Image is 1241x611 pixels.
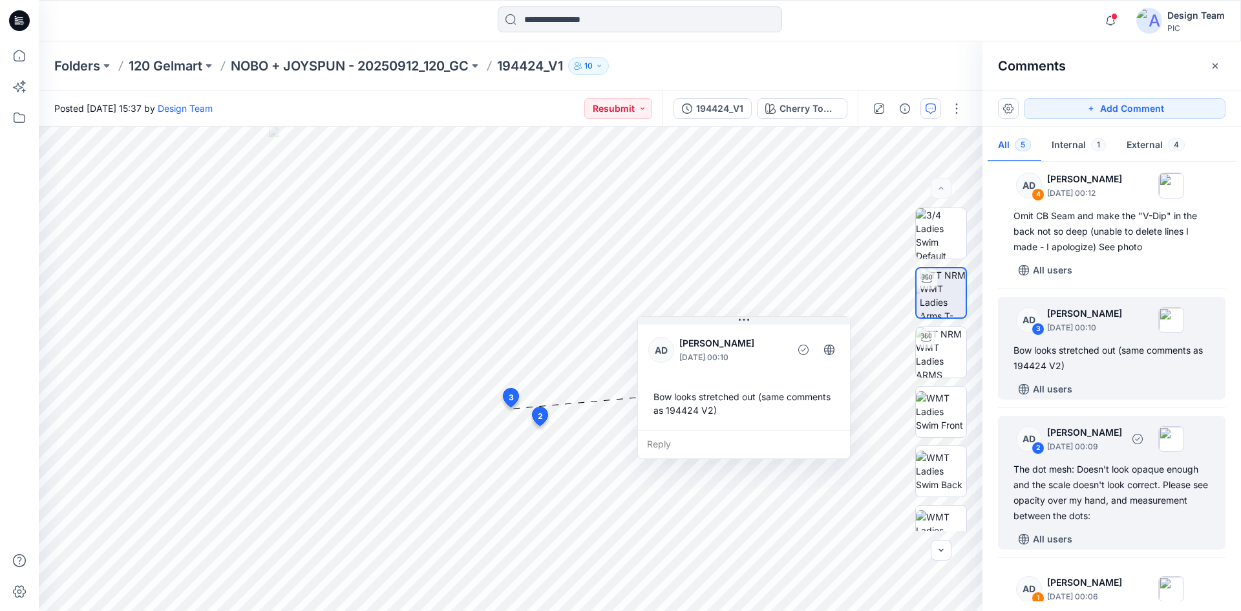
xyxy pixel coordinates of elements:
[1032,592,1045,605] div: 1
[1033,263,1072,278] p: All users
[1016,173,1042,198] div: AD
[648,337,674,363] div: AD
[1047,425,1122,440] p: [PERSON_NAME]
[568,57,609,75] button: 10
[1013,462,1210,524] div: The dot mesh: Doesn't look opaque enough and the scale doesn't look correct. Please see opacity o...
[1167,23,1225,33] div: PIC
[1091,138,1106,151] span: 1
[509,392,514,403] span: 3
[679,351,785,364] p: [DATE] 00:10
[916,327,966,378] img: TT NRM WMT Ladies ARMS DOWN
[1013,529,1077,550] button: All users
[231,57,469,75] a: NOBO + JOYSPUN - 20250912_120_GC
[1024,98,1225,119] button: Add Comment
[158,103,213,114] a: Design Team
[129,57,202,75] a: 120 Gelmart
[916,391,966,432] img: WMT Ladies Swim Front
[1047,590,1122,603] p: [DATE] 00:06
[916,208,966,259] img: 3/4 Ladies Swim Default
[638,430,850,458] div: Reply
[1013,343,1210,374] div: Bow looks stretched out (same comments as 194424 V2)
[1033,381,1072,397] p: All users
[1016,307,1042,333] div: AD
[1116,129,1195,162] button: External
[1033,531,1072,547] p: All users
[54,57,100,75] a: Folders
[916,451,966,491] img: WMT Ladies Swim Back
[674,98,752,119] button: 194424_V1
[1047,171,1122,187] p: [PERSON_NAME]
[757,98,847,119] button: Cherry Tomato
[1032,323,1045,336] div: 3
[1015,138,1031,151] span: 5
[696,102,743,116] div: 194424_V1
[1136,8,1162,34] img: avatar
[1047,575,1122,590] p: [PERSON_NAME]
[988,129,1041,162] button: All
[538,411,543,422] span: 2
[679,336,785,351] p: [PERSON_NAME]
[1047,321,1122,334] p: [DATE] 00:10
[1013,379,1077,400] button: All users
[895,98,915,119] button: Details
[497,57,563,75] p: 194424_V1
[1016,576,1042,602] div: AD
[54,102,213,115] span: Posted [DATE] 15:37 by
[1047,440,1122,453] p: [DATE] 00:09
[920,268,966,317] img: TT NRM WMT Ladies Arms T-POSE
[998,58,1066,74] h2: Comments
[780,102,839,116] div: Cherry Tomato
[916,510,966,551] img: WMT Ladies Swim Left
[1167,8,1225,23] div: Design Team
[1032,442,1045,455] div: 2
[1041,129,1116,162] button: Internal
[1047,306,1122,321] p: [PERSON_NAME]
[1047,187,1122,200] p: [DATE] 00:12
[1032,188,1045,201] div: 4
[648,385,840,422] div: Bow looks stretched out (same comments as 194424 V2)
[584,59,593,73] p: 10
[1016,426,1042,452] div: AD
[1013,260,1077,281] button: All users
[1013,208,1210,255] div: Omit CB Seam and make the "V-Dip" in the back not so deep (unable to delete lines I made - I apol...
[1168,138,1185,151] span: 4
